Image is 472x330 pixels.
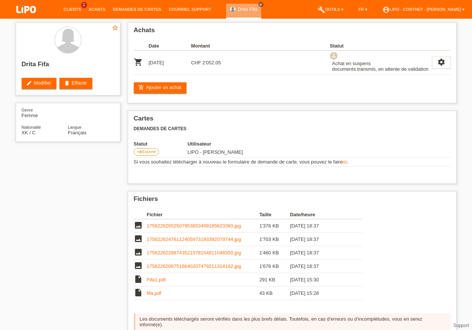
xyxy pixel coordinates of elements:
i: POSP00026667 [134,58,143,67]
a: Demandes de cartes [109,7,165,12]
h2: Cartes [134,115,451,126]
i: edit [26,80,32,86]
a: Support [453,323,469,328]
a: star_border [112,24,118,32]
a: editModifier [22,78,56,89]
a: deleteEffacer [59,78,92,89]
th: Statut [134,141,188,147]
td: [DATE] [149,51,191,75]
td: 291 KB [259,273,290,287]
td: [DATE] 18:37 [290,246,351,260]
i: insert_drive_file [134,288,143,297]
a: Achats [85,7,109,12]
a: Clients [60,7,85,12]
i: image [134,234,143,243]
td: CHF 2'052.05 [191,51,234,75]
a: ici [343,159,347,165]
a: FR ▾ [355,7,371,12]
i: approval [331,53,336,58]
td: [DATE] 18:37 [290,260,351,273]
a: add_shopping_cartAjouter un achat [134,82,187,94]
i: image [134,221,143,230]
th: Montant [191,42,234,51]
a: 17562262652507953853499185623360.jpg [147,223,241,229]
i: build [318,6,325,13]
a: close [258,2,263,7]
td: [DATE] 15:30 [290,273,351,287]
td: [DATE] 18:37 [290,233,351,246]
i: add_shopping_cart [138,85,144,91]
a: 17562262067516640207479211314162.jpg [147,263,241,269]
th: Date/heure [290,210,351,219]
th: Date [149,42,191,51]
span: Langue [68,125,82,129]
td: Si vous souhaitez télécharger à nouveau le formulaire de demande de carte, vous pouvez le faire . [134,158,451,166]
h2: Drita Fifa [22,61,114,72]
a: account_circleLIPO - Conthey - [PERSON_NAME] ▾ [379,7,468,12]
td: 43 KB [259,287,290,300]
a: Drita Fifa [238,6,257,12]
a: 17562262288743521578154811048350.jpg [147,250,241,256]
i: image [134,248,143,257]
div: Achat en suspens documents transmis, en attente de validation [330,59,429,73]
i: delete [64,80,70,86]
a: LIPO pay [7,15,45,21]
span: Français [68,130,87,135]
span: Nationalité [22,125,41,129]
th: Utilisateur [188,141,314,147]
td: [DATE] 15:28 [290,287,351,300]
span: 1 [81,2,87,8]
h2: Achats [134,27,451,38]
span: Genre [22,108,33,112]
i: account_circle [382,6,390,13]
i: star_border [112,24,118,31]
a: Courriel Support [165,7,215,12]
span: Kosovo / C / 20.10.2003 [22,130,36,135]
a: buildOutils ▾ [314,7,347,12]
th: Statut [330,42,432,51]
th: Taille [259,210,290,219]
i: close [259,3,263,6]
td: 1'703 KB [259,233,290,246]
th: Fichier [147,210,259,219]
h3: Demandes de cartes [134,126,451,132]
i: image [134,261,143,270]
a: 17562262476112405973193392079744.jpg [147,236,241,242]
td: 1'460 KB [259,246,290,260]
h2: Fichiers [134,195,451,207]
td: [DATE] 18:37 [290,219,351,233]
i: insert_drive_file [134,275,143,284]
a: Fifa1.pdf [147,277,166,282]
td: 1'676 KB [259,260,290,273]
i: settings [437,58,445,66]
div: Femme [22,107,68,118]
span: Exporte [142,149,157,154]
span: 19.08.2025 [188,149,243,155]
a: fifa.pdf [147,290,161,296]
td: 1'376 KB [259,219,290,233]
i: east [136,149,142,155]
